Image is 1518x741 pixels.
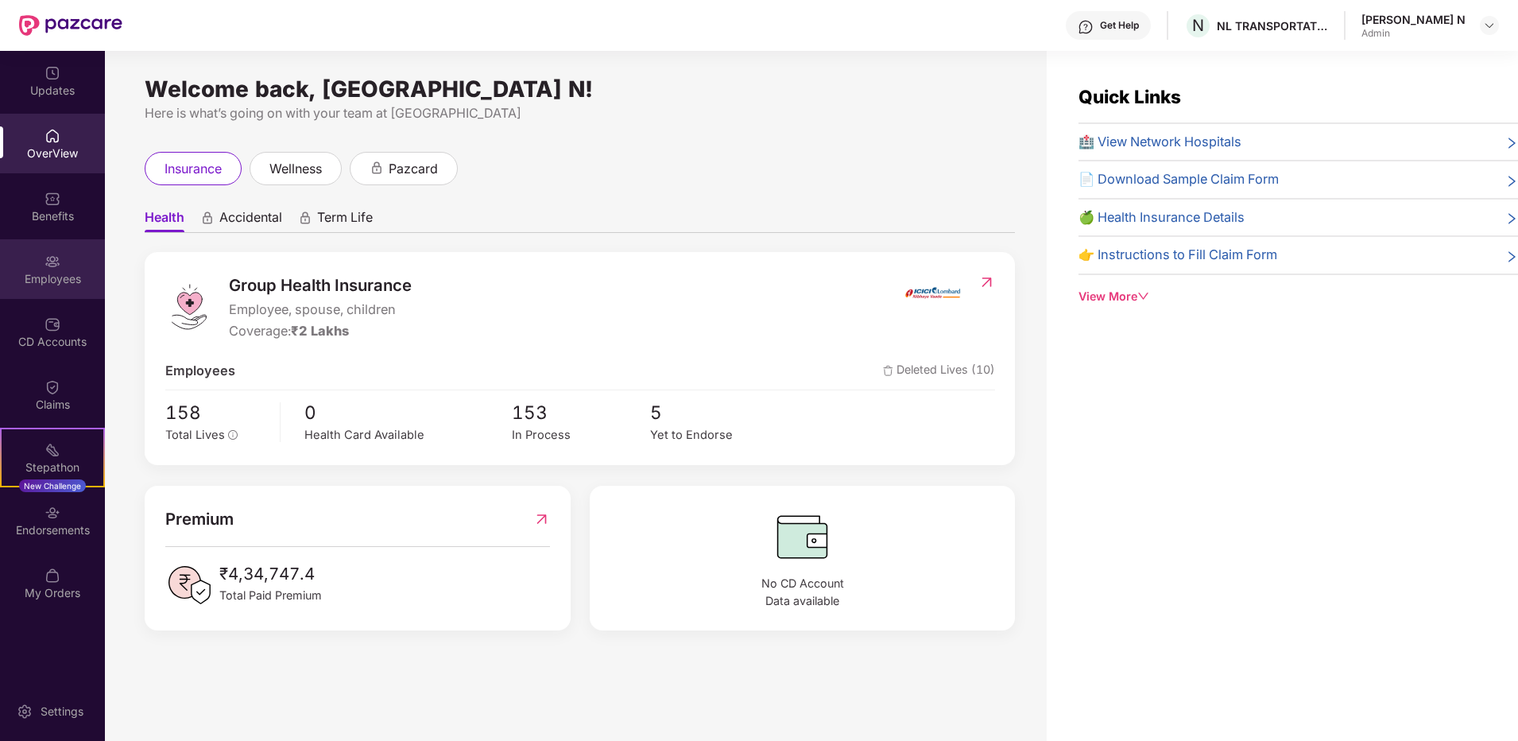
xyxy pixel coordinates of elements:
[145,209,184,232] span: Health
[1078,245,1277,266] span: 👉 Instructions to Fill Claim Form
[219,561,322,587] span: ₹4,34,747.4
[883,366,893,376] img: deleteIcon
[45,442,60,458] img: svg+xml;base64,PHN2ZyB4bWxucz0iaHR0cDovL3d3dy53My5vcmcvMjAwMC9zdmciIHdpZHRoPSIyMSIgaGVpZ2h0PSIyMC...
[45,568,60,584] img: svg+xml;base64,PHN2ZyBpZD0iTXlfT3JkZXJzIiBkYXRhLW5hbWU9Ik15IE9yZGVycyIgeG1sbnM9Imh0dHA6Ly93d3cudz...
[45,254,60,270] img: svg+xml;base64,PHN2ZyBpZD0iRW1wbG95ZWVzIiB4bWxucz0iaHR0cDovL3d3dy53My5vcmcvMjAwMC9zdmciIHdpZHRoPS...
[370,161,384,175] div: animation
[45,379,60,395] img: svg+xml;base64,PHN2ZyBpZD0iQ2xhaW0iIHhtbG5zPSJodHRwOi8vd3d3LnczLm9yZy8yMDAwL3N2ZyIgd2lkdGg9IjIwIi...
[1078,86,1181,107] span: Quick Links
[36,704,88,720] div: Settings
[1217,18,1328,33] div: NL TRANSPORTATION PRIVATE LIMITED
[883,361,995,382] span: Deleted Lives (10)
[1078,132,1241,153] span: 🏥 View Network Hospitals
[229,300,412,320] span: Employee, spouse, children
[1100,19,1139,32] div: Get Help
[229,321,412,342] div: Coverage:
[298,211,312,225] div: animation
[17,704,33,720] img: svg+xml;base64,PHN2ZyBpZD0iU2V0dGluZy0yMHgyMCIgeG1sbnM9Imh0dHA6Ly93d3cudzMub3JnLzIwMDAvc3ZnIiB3aW...
[1078,169,1279,190] span: 📄 Download Sample Claim Form
[229,273,412,298] span: Group Health Insurance
[1483,19,1496,32] img: svg+xml;base64,PHN2ZyBpZD0iRHJvcGRvd24tMzJ4MzIiIHhtbG5zPSJodHRwOi8vd3d3LnczLm9yZy8yMDAwL3N2ZyIgd2...
[165,561,213,609] img: PaidPremiumIcon
[200,211,215,225] div: animation
[1505,248,1518,266] span: right
[145,83,1015,95] div: Welcome back, [GEOGRAPHIC_DATA] N!
[317,209,373,232] span: Term Life
[533,506,550,532] img: RedirectIcon
[650,426,788,444] div: Yet to Endorse
[165,428,225,442] span: Total Lives
[165,398,269,427] span: 158
[610,506,994,567] img: CDBalanceIcon
[978,274,995,290] img: RedirectIcon
[1505,135,1518,153] span: right
[512,426,650,444] div: In Process
[903,273,962,312] img: insurerIcon
[1137,290,1148,301] span: down
[19,479,86,492] div: New Challenge
[228,430,238,440] span: info-circle
[389,159,438,179] span: pazcard
[165,506,234,532] span: Premium
[219,209,282,232] span: Accidental
[304,426,512,444] div: Health Card Available
[45,191,60,207] img: svg+xml;base64,PHN2ZyBpZD0iQmVuZWZpdHMiIHhtbG5zPSJodHRwOi8vd3d3LnczLm9yZy8yMDAwL3N2ZyIgd2lkdGg9Ij...
[19,15,122,36] img: New Pazcare Logo
[165,361,235,382] span: Employees
[304,398,512,427] span: 0
[165,159,222,179] span: insurance
[291,323,349,339] span: ₹2 Lakhs
[610,575,994,611] span: No CD Account Data available
[1078,19,1094,35] img: svg+xml;base64,PHN2ZyBpZD0iSGVscC0zMngzMiIgeG1sbnM9Imh0dHA6Ly93d3cudzMub3JnLzIwMDAvc3ZnIiB3aWR0aD...
[1505,173,1518,190] span: right
[145,103,1015,123] div: Here is what’s going on with your team at [GEOGRAPHIC_DATA]
[45,505,60,521] img: svg+xml;base64,PHN2ZyBpZD0iRW5kb3JzZW1lbnRzIiB4bWxucz0iaHR0cDovL3d3dy53My5vcmcvMjAwMC9zdmciIHdpZH...
[219,587,322,604] span: Total Paid Premium
[1361,12,1466,27] div: [PERSON_NAME] N
[1361,27,1466,40] div: Admin
[45,128,60,144] img: svg+xml;base64,PHN2ZyBpZD0iSG9tZSIgeG1sbnM9Imh0dHA6Ly93d3cudzMub3JnLzIwMDAvc3ZnIiB3aWR0aD0iMjAiIG...
[650,398,788,427] span: 5
[269,159,322,179] span: wellness
[512,398,650,427] span: 153
[1505,211,1518,228] span: right
[2,460,103,475] div: Stepathon
[1078,208,1245,228] span: 🍏 Health Insurance Details
[45,65,60,81] img: svg+xml;base64,PHN2ZyBpZD0iVXBkYXRlZCIgeG1sbnM9Imh0dHA6Ly93d3cudzMub3JnLzIwMDAvc3ZnIiB3aWR0aD0iMj...
[1078,288,1518,305] div: View More
[165,283,213,331] img: logo
[45,316,60,332] img: svg+xml;base64,PHN2ZyBpZD0iQ0RfQWNjb3VudHMiIGRhdGEtbmFtZT0iQ0QgQWNjb3VudHMiIHhtbG5zPSJodHRwOi8vd3...
[1192,16,1204,35] span: N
